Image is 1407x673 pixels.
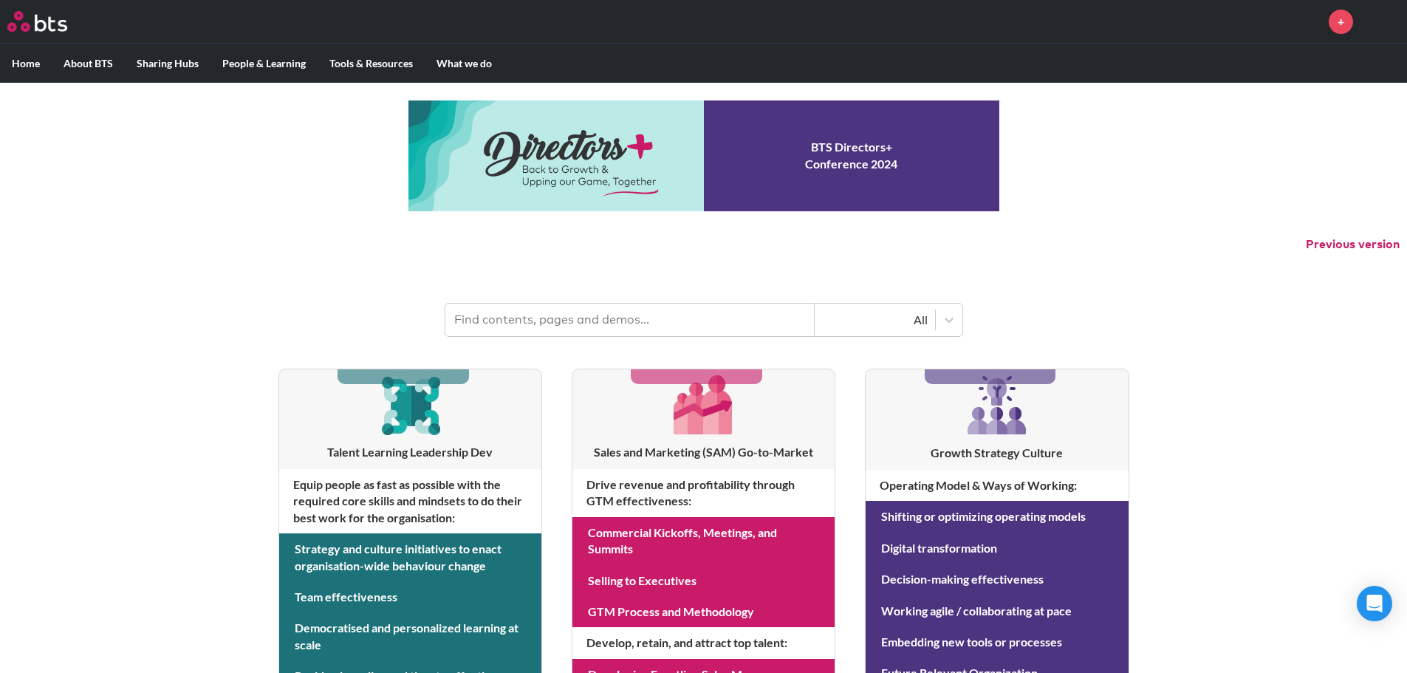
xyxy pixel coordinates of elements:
h3: Sales and Marketing (SAM) Go-to-Market [572,444,835,460]
img: BTS Logo [7,11,67,32]
a: Conference 2024 [408,100,999,211]
h4: Operating Model & Ways of Working : [866,470,1128,501]
h3: Growth Strategy Culture [866,445,1128,461]
label: People & Learning [210,44,318,83]
button: Previous version [1306,236,1400,253]
a: Go home [7,11,95,32]
h4: Develop, retain, and attract top talent : [572,627,835,658]
img: Angela Marques [1364,4,1400,39]
input: Find contents, pages and demos... [445,304,815,336]
label: Sharing Hubs [125,44,210,83]
img: [object Object] [962,369,1033,440]
a: Profile [1364,4,1400,39]
div: All [822,312,928,328]
div: Open Intercom Messenger [1357,586,1392,621]
label: Tools & Resources [318,44,425,83]
label: About BTS [52,44,125,83]
img: [object Object] [375,369,445,440]
h4: Drive revenue and profitability through GTM effectiveness : [572,469,835,517]
h4: Equip people as fast as possible with the required core skills and mindsets to do their best work... [279,469,541,533]
a: + [1329,10,1353,34]
h3: Talent Learning Leadership Dev [279,444,541,460]
label: What we do [425,44,504,83]
img: [object Object] [668,369,739,440]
